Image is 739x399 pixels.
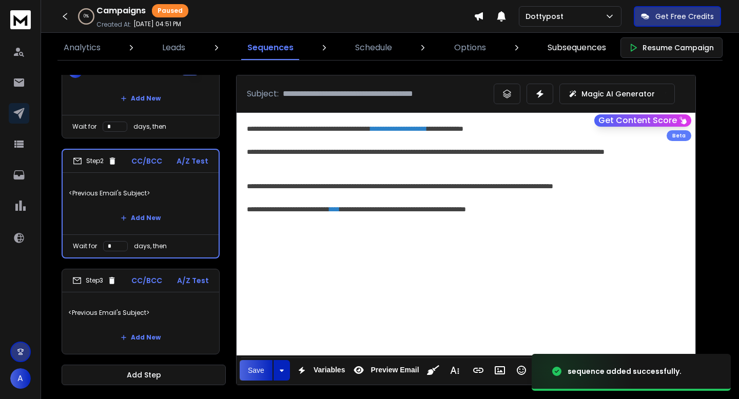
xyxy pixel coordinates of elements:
[112,208,169,228] button: Add New
[69,179,212,208] p: <Previous Email's Subject>
[156,35,191,60] a: Leads
[292,360,347,381] button: Variables
[247,42,294,54] p: Sequences
[73,156,117,166] div: Step 2
[96,21,131,29] p: Created At:
[64,42,101,54] p: Analytics
[133,20,181,28] p: [DATE] 04:51 PM
[240,360,273,381] button: Save
[655,11,714,22] p: Get Free Credits
[448,35,492,60] a: Options
[241,35,300,60] a: Sequences
[559,84,675,104] button: Magic AI Generator
[454,42,486,54] p: Options
[73,242,97,250] p: Wait for
[62,365,226,385] button: Add Step
[112,88,169,109] button: Add New
[57,35,107,60] a: Analytics
[131,275,162,286] p: CC/BCC
[368,366,421,374] span: Preview Email
[568,366,682,376] div: sequence added successfully.
[72,123,96,131] p: Wait for
[72,276,116,285] div: Step 3
[581,89,655,99] p: Magic AI Generator
[349,35,398,60] a: Schedule
[620,37,723,58] button: Resume Campaign
[62,149,220,258] li: Step2CC/BCCA/Z Test<Previous Email's Subject>Add NewWait fordays, then
[62,269,220,354] li: Step3CC/BCCA/Z Test<Previous Email's Subject>Add New
[131,156,162,166] p: CC/BCC
[96,5,146,17] h1: Campaigns
[526,11,568,22] p: Dottypost
[355,42,392,54] p: Schedule
[68,298,213,327] p: <Previous Email's Subject>
[177,275,209,286] p: A/Z Test
[152,4,188,17] div: Paused
[162,42,185,54] p: Leads
[667,130,691,141] div: Beta
[594,114,691,127] button: Get Content Score
[490,360,510,381] button: Insert Image (⌘P)
[548,42,606,54] p: Subsequences
[541,35,612,60] a: Subsequences
[634,6,721,27] button: Get Free Credits
[84,13,89,19] p: 0 %
[445,360,464,381] button: More Text
[512,360,531,381] button: Emoticons
[10,10,31,29] img: logo
[177,156,208,166] p: A/Z Test
[112,327,169,348] button: Add New
[10,368,31,389] button: A
[423,360,443,381] button: Clean HTML
[312,366,347,374] span: Variables
[469,360,488,381] button: Insert Link (⌘K)
[349,360,421,381] button: Preview Email
[247,88,279,100] p: Subject:
[134,242,167,250] p: days, then
[133,123,166,131] p: days, then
